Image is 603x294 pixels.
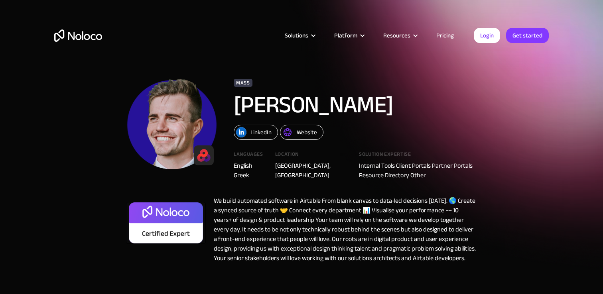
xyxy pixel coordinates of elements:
div: Resources [373,30,426,41]
div: [GEOGRAPHIC_DATA], [GEOGRAPHIC_DATA] [275,161,347,180]
div: Solution expertise [359,152,477,161]
a: Pricing [426,30,464,41]
a: Get started [506,28,549,43]
div: Platform [324,30,373,41]
div: Platform [334,30,357,41]
h1: [PERSON_NAME] [234,93,453,117]
div: Website [297,127,317,137]
div: Solutions [285,30,308,41]
div: We build automated software in Airtable From blank canvas to data‑led decisions [DATE]. 🌎 Create ... [206,196,477,263]
div: English Greek [234,161,263,180]
div: Resources [383,30,410,41]
a: Login [474,28,500,43]
a: home [54,29,102,42]
div: Location [275,152,347,161]
a: Website [280,125,323,140]
div: Mass [234,79,252,87]
div: Languages [234,152,263,161]
a: LinkedIn [234,125,278,140]
div: LinkedIn [250,127,272,137]
div: Internal Tools Client Portals Partner Portals Resource Directory Other [359,161,477,180]
div: Solutions [275,30,324,41]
